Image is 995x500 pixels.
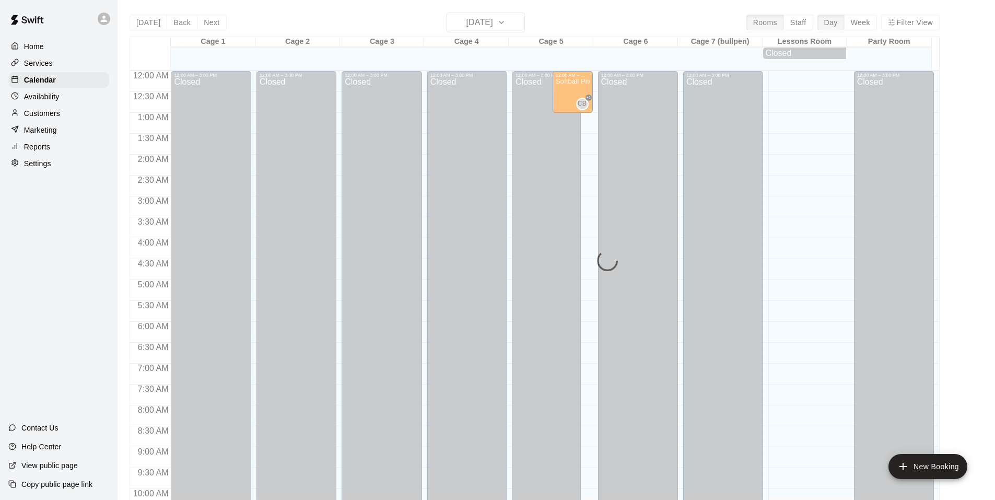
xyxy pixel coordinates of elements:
span: 12:30 AM [131,92,171,101]
span: 4:30 AM [135,259,171,268]
a: Settings [8,156,109,171]
a: Calendar [8,72,109,88]
p: View public page [21,460,78,471]
span: Chloe Bennett & 1 other [580,98,589,110]
span: 5:30 AM [135,301,171,310]
div: Cage 3 [340,37,425,47]
span: 9:00 AM [135,447,171,456]
div: 12:00 AM – 3:00 PM [516,73,577,78]
span: 7:00 AM [135,364,171,373]
span: 3:00 AM [135,196,171,205]
a: Services [8,55,109,71]
div: 12:00 AM – 3:00 PM [345,73,418,78]
span: 5:00 AM [135,280,171,289]
div: 12:00 AM – 1:00 AM: Softball Pitching Lesson [553,71,593,113]
div: 12:00 AM – 3:00 PM [430,73,504,78]
span: +1 [586,95,592,101]
div: 12:00 AM – 3:00 PM [686,73,760,78]
div: Closed [766,49,844,58]
div: Chloe Bennett [576,98,589,110]
span: 8:30 AM [135,426,171,435]
div: Cage 6 [593,37,678,47]
div: Cage 1 [171,37,255,47]
div: 12:00 AM – 3:00 PM [260,73,333,78]
p: Copy public page link [21,479,92,490]
div: Cage 5 [509,37,593,47]
button: add [888,454,967,479]
span: 8:00 AM [135,405,171,414]
p: Help Center [21,441,61,452]
p: Customers [24,108,60,119]
p: Calendar [24,75,56,85]
div: Cage 2 [255,37,340,47]
a: Reports [8,139,109,155]
a: Availability [8,89,109,104]
div: Lessons Room [763,37,847,47]
span: 12:00 AM [131,71,171,80]
p: Availability [24,91,60,102]
span: 1:00 AM [135,113,171,122]
span: 7:30 AM [135,385,171,393]
span: 1:30 AM [135,134,171,143]
div: 12:00 AM – 3:00 PM [857,73,931,78]
span: 2:00 AM [135,155,171,164]
p: Marketing [24,125,57,135]
a: Home [8,39,109,54]
p: Services [24,58,53,68]
span: 6:00 AM [135,322,171,331]
a: Marketing [8,122,109,138]
p: Settings [24,158,51,169]
span: 10:00 AM [131,489,171,498]
span: 6:30 AM [135,343,171,352]
p: Contact Us [21,423,58,433]
div: 12:00 AM – 3:00 PM [601,73,675,78]
a: Customers [8,106,109,121]
div: 12:00 AM – 3:00 PM [174,73,248,78]
span: 3:30 AM [135,217,171,226]
div: Cage 7 (bullpen) [678,37,763,47]
p: Home [24,41,44,52]
span: 2:30 AM [135,176,171,184]
span: CB [578,99,587,109]
div: Party Room [847,37,931,47]
span: 4:00 AM [135,238,171,247]
span: 9:30 AM [135,468,171,477]
div: 12:00 AM – 1:00 AM [556,73,590,78]
p: Reports [24,142,50,152]
div: Cage 4 [424,37,509,47]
